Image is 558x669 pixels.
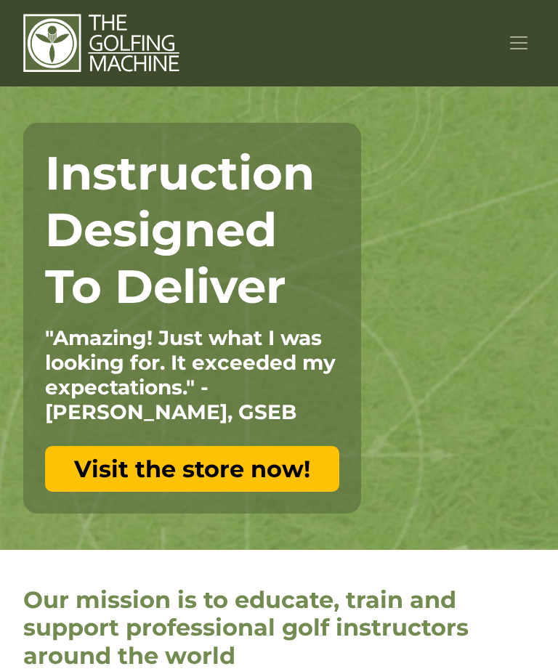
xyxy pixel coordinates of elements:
a: Visit the store now! [45,446,339,492]
h1: Instruction Designed To Deliver [45,145,339,315]
img: The Golfing Machine [23,13,179,73]
p: "Amazing! Just what I was looking for. It exceeded my expectations." - [PERSON_NAME], GSEB [45,325,339,424]
button: Toggle navigation [503,31,535,56]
